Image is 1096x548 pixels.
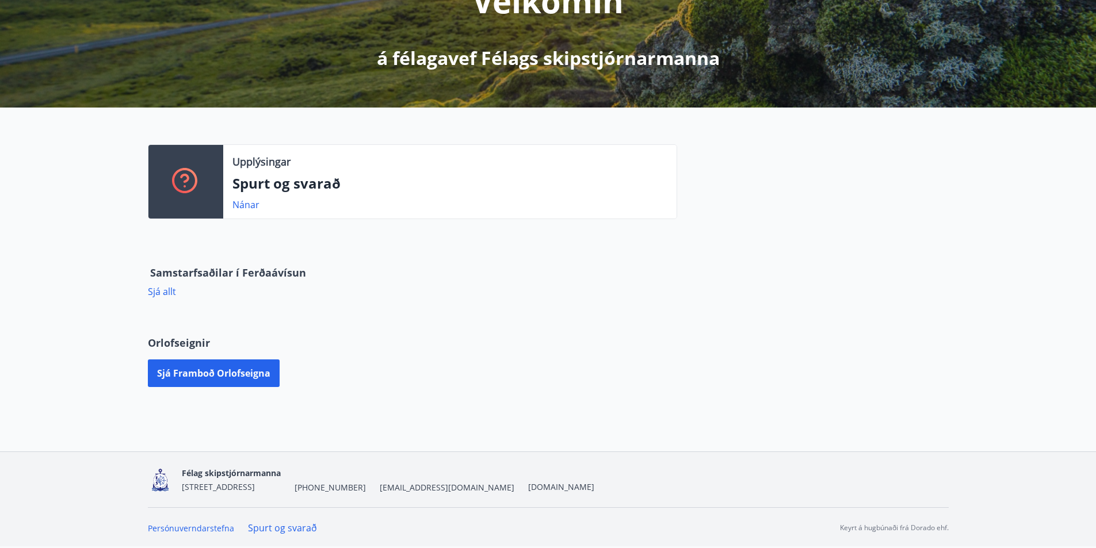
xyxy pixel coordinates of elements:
[148,467,173,492] img: 4fX9JWmG4twATeQ1ej6n556Sc8UHidsvxQtc86h8.png
[148,335,210,350] span: Orlofseignir
[148,523,234,534] a: Persónuverndarstefna
[148,285,176,298] a: Sjá allt
[232,154,291,169] p: Upplýsingar
[150,265,306,280] span: Samstarfsaðilar í Ferðaávísun
[232,198,259,211] a: Nánar
[840,523,949,533] p: Keyrt á hugbúnaði frá Dorado ehf.
[380,482,514,493] span: [EMAIL_ADDRESS][DOMAIN_NAME]
[295,482,366,493] span: [PHONE_NUMBER]
[248,522,317,534] a: Spurt og svarað
[232,174,667,193] p: Spurt og svarað
[182,467,281,478] span: Félag skipstjórnarmanna
[148,359,280,387] button: Sjá framboð orlofseigna
[528,481,594,492] a: [DOMAIN_NAME]
[377,45,720,71] p: á félagavef Félags skipstjórnarmanna
[182,481,255,492] span: [STREET_ADDRESS]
